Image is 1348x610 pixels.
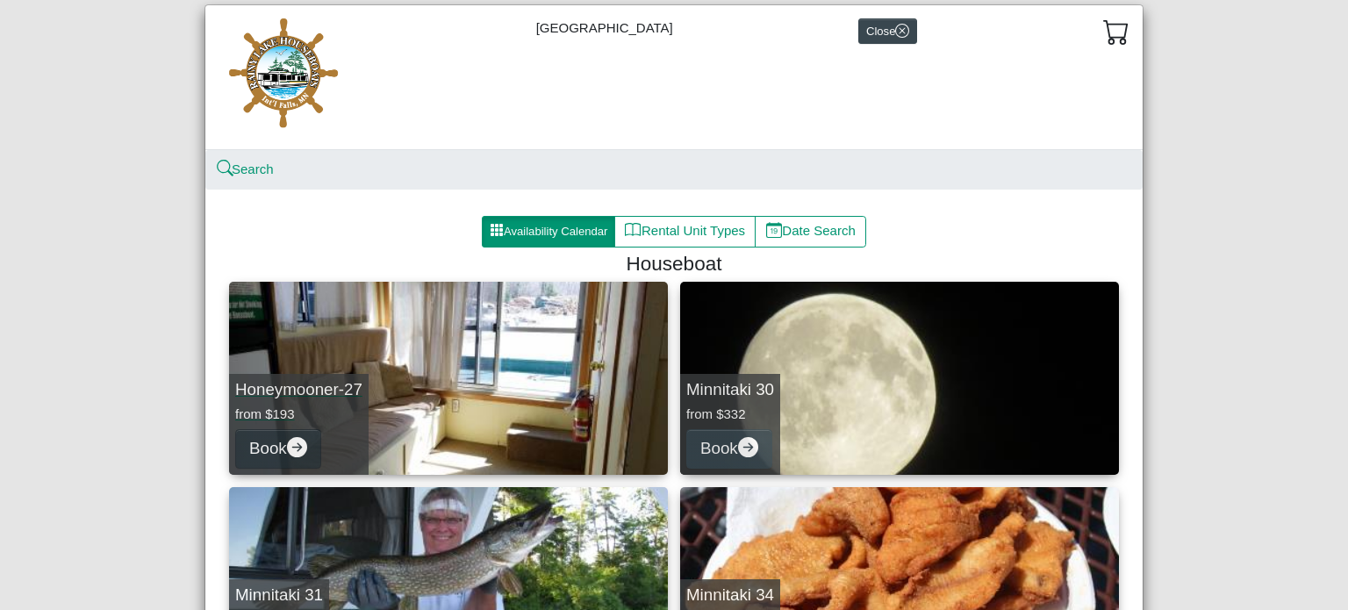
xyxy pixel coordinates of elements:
h5: Honeymooner-27 [235,380,362,400]
svg: grid3x3 gap fill [490,223,504,237]
svg: x circle [895,24,909,38]
h5: Minnitaki 30 [686,380,774,400]
button: calendar dateDate Search [755,216,866,248]
svg: calendar date [766,222,783,239]
h6: from $332 [686,406,774,422]
button: grid3x3 gap fillAvailability Calendar [482,216,615,248]
button: Closex circle [858,18,917,44]
img: 55466189-bbd8-41c3-ab33-5e957c8145a3.jpg [219,18,350,136]
svg: book [625,222,642,239]
button: Bookarrow right circle fill [686,429,772,469]
h5: Minnitaki 31 [235,585,323,606]
button: Bookarrow right circle fill [235,429,321,469]
svg: arrow right circle fill [287,437,307,457]
h6: from $193 [235,406,362,422]
svg: search [219,162,232,176]
svg: cart [1103,18,1129,45]
h5: Minnitaki 34 [686,585,774,606]
h4: Houseboat [236,252,1112,276]
svg: arrow right circle fill [738,437,758,457]
button: bookRental Unit Types [614,216,756,248]
a: searchSearch [219,161,274,176]
div: [GEOGRAPHIC_DATA] [205,5,1143,150]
